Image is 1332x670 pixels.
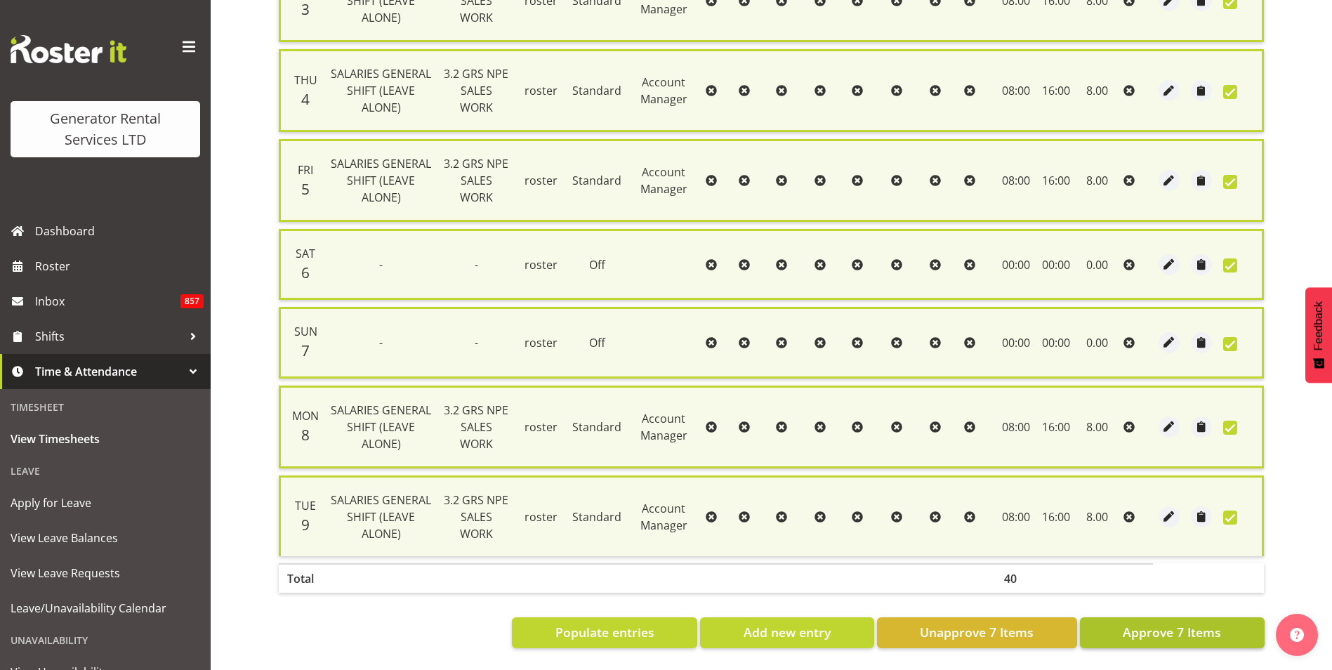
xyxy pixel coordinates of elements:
td: Standard [567,386,627,468]
span: Add new entry [744,623,831,641]
span: SALARIES GENERAL SHIFT (LEAVE ALONE) [331,156,431,205]
span: - [475,335,478,350]
span: Account Manager [640,74,687,107]
span: 3.2 GRS NPE SALES WORK [444,402,508,452]
a: View Leave Balances [4,520,207,556]
td: 00:00 [1036,307,1076,378]
span: roster [525,335,558,350]
span: Thu [294,72,317,88]
span: Apply for Leave [11,492,200,513]
td: Off [567,307,627,378]
img: help-xxl-2.png [1290,628,1304,642]
span: Tue [295,498,316,513]
span: SALARIES GENERAL SHIFT (LEAVE ALONE) [331,402,431,452]
span: Sun [294,324,317,339]
span: Account Manager [640,501,687,533]
td: 00:00 [1036,229,1076,300]
span: Sat [296,246,315,261]
span: Fri [298,162,313,178]
button: Populate entries [512,617,697,648]
span: 7 [301,341,310,360]
span: Account Manager [640,411,687,443]
td: Standard [567,475,627,556]
span: roster [525,509,558,525]
td: 16:00 [1036,49,1076,132]
td: 08:00 [996,386,1037,468]
button: Feedback - Show survey [1305,287,1332,383]
td: Standard [567,49,627,132]
div: Leave [4,456,207,485]
span: Feedback [1312,301,1325,350]
span: 6 [301,263,310,282]
td: Standard [567,139,627,222]
span: 3.2 GRS NPE SALES WORK [444,492,508,541]
td: 08:00 [996,139,1037,222]
span: 3.2 GRS NPE SALES WORK [444,66,508,115]
th: 40 [996,563,1037,593]
td: 00:00 [996,229,1037,300]
span: Inbox [35,291,180,312]
span: 857 [180,294,204,308]
a: View Timesheets [4,421,207,456]
td: 0.00 [1076,229,1118,300]
td: 8.00 [1076,386,1118,468]
span: Approve 7 Items [1123,623,1221,641]
span: Leave/Unavailability Calendar [11,598,200,619]
td: 16:00 [1036,475,1076,556]
span: 4 [301,89,310,109]
span: View Leave Requests [11,563,200,584]
span: Account Manager [640,164,687,197]
a: View Leave Requests [4,556,207,591]
span: roster [525,83,558,98]
span: Roster [35,256,204,277]
div: Timesheet [4,393,207,421]
span: Mon [292,408,319,423]
img: Rosterit website logo [11,35,126,63]
td: 8.00 [1076,49,1118,132]
td: 16:00 [1036,139,1076,222]
span: 3.2 GRS NPE SALES WORK [444,156,508,205]
span: View Timesheets [11,428,200,449]
span: 8 [301,425,310,445]
td: 08:00 [996,49,1037,132]
td: 8.00 [1076,475,1118,556]
td: Off [567,229,627,300]
span: Time & Attendance [35,361,183,382]
span: Populate entries [555,623,654,641]
th: Total [279,563,324,593]
td: 16:00 [1036,386,1076,468]
a: Leave/Unavailability Calendar [4,591,207,626]
td: 00:00 [996,307,1037,378]
span: 5 [301,179,310,199]
span: Unapprove 7 Items [920,623,1034,641]
div: Unavailability [4,626,207,655]
div: Generator Rental Services LTD [25,108,186,150]
span: - [379,335,383,350]
td: 08:00 [996,475,1037,556]
span: roster [525,173,558,188]
span: roster [525,419,558,435]
span: SALARIES GENERAL SHIFT (LEAVE ALONE) [331,492,431,541]
span: 9 [301,515,310,534]
span: - [475,257,478,272]
td: 8.00 [1076,139,1118,222]
span: SALARIES GENERAL SHIFT (LEAVE ALONE) [331,66,431,115]
span: View Leave Balances [11,527,200,549]
button: Approve 7 Items [1080,617,1265,648]
span: roster [525,257,558,272]
td: 0.00 [1076,307,1118,378]
span: Shifts [35,326,183,347]
span: - [379,257,383,272]
button: Add new entry [700,617,873,648]
button: Unapprove 7 Items [877,617,1077,648]
a: Apply for Leave [4,485,207,520]
span: Dashboard [35,221,204,242]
